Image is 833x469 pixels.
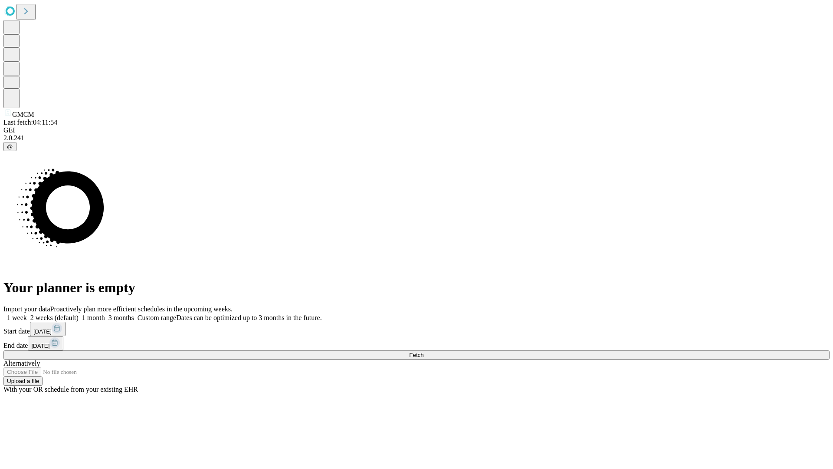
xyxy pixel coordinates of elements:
[176,314,321,321] span: Dates can be optimized up to 3 months in the future.
[108,314,134,321] span: 3 months
[3,322,830,336] div: Start date
[3,336,830,350] div: End date
[7,314,27,321] span: 1 week
[7,143,13,150] span: @
[138,314,176,321] span: Custom range
[82,314,105,321] span: 1 month
[409,352,423,358] span: Fetch
[30,314,79,321] span: 2 weeks (default)
[3,386,138,393] span: With your OR schedule from your existing EHR
[3,126,830,134] div: GEI
[3,280,830,296] h1: Your planner is empty
[3,142,16,151] button: @
[50,305,233,313] span: Proactively plan more efficient schedules in the upcoming weeks.
[30,322,66,336] button: [DATE]
[28,336,63,350] button: [DATE]
[3,377,43,386] button: Upload a file
[33,328,52,335] span: [DATE]
[3,134,830,142] div: 2.0.241
[12,111,34,118] span: GMCM
[3,360,40,367] span: Alternatively
[31,343,49,349] span: [DATE]
[3,305,50,313] span: Import your data
[3,119,57,126] span: Last fetch: 04:11:54
[3,350,830,360] button: Fetch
